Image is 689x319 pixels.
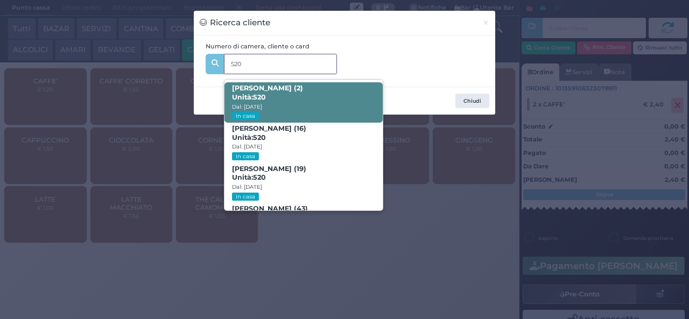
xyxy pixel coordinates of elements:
strong: 520 [253,133,266,141]
small: Dal: [DATE] [232,143,262,150]
h3: Ricerca cliente [200,17,270,29]
span: Unità: [232,133,266,143]
strong: 520 [253,173,266,181]
span: Unità: [232,173,266,182]
b: [PERSON_NAME] (19) [232,165,306,182]
small: In casa [232,193,258,201]
b: [PERSON_NAME] (2) [232,84,303,101]
strong: 520 [253,93,266,101]
span: Unità: [232,93,266,102]
button: Chiudi [455,94,489,109]
b: [PERSON_NAME] (16) [232,124,306,141]
small: Dal: [DATE] [232,183,262,190]
label: Numero di camera, cliente o card [206,42,310,51]
input: Es. 'Mario Rossi', '220' o '108123234234' [224,54,337,74]
small: Dal: [DATE] [232,103,262,110]
span: × [482,17,489,29]
button: Chiudi [476,11,495,35]
small: In casa [232,112,258,120]
b: [PERSON_NAME] (43) [232,204,308,222]
small: In casa [232,152,258,160]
